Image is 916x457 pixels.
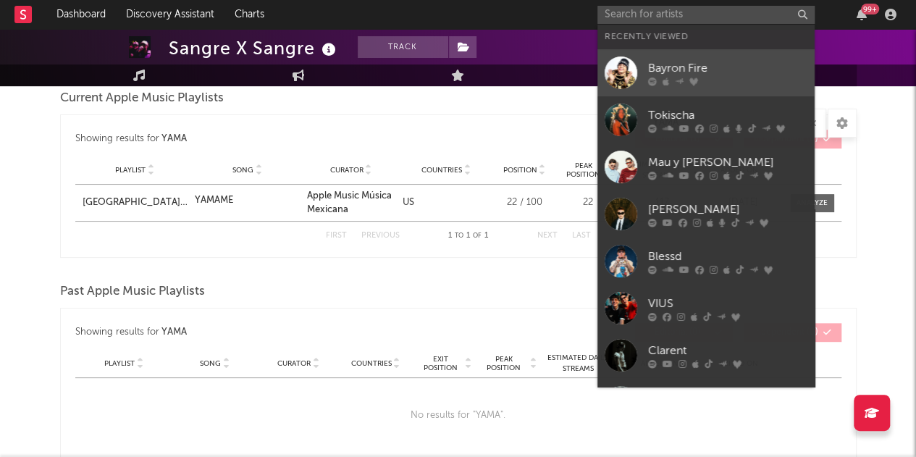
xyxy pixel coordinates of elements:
input: Search for artists [597,6,815,24]
div: Showing results for [75,323,458,342]
div: No results for " YAMA ". [75,378,841,453]
span: Exit Position [418,355,463,372]
a: [PERSON_NAME] [597,190,815,238]
span: Playlist [104,359,135,368]
span: Current Apple Music Playlists [60,90,224,107]
a: US [402,198,413,207]
div: Showing results for [75,130,458,148]
div: Tokischa [648,106,807,124]
span: Countries [350,359,391,368]
div: Blessd [648,248,807,265]
span: Estimated Daily Streams [545,353,612,374]
div: 22 [559,196,617,210]
span: Curator [330,166,364,175]
div: YAMA [161,324,187,341]
span: Song [232,166,253,175]
button: 99+ [857,9,867,20]
button: Next [537,232,558,240]
a: Bayron Fire [597,49,815,96]
button: Last [572,232,591,240]
div: YAMA [161,130,187,148]
span: Curator [277,359,311,368]
div: Bayron Fire [648,59,807,77]
button: First [326,232,347,240]
div: YAMAME [195,193,233,208]
div: Sangre X Sangre [169,36,340,60]
a: Mau y [PERSON_NAME] [597,143,815,190]
div: VIUS [648,295,807,312]
button: Track [358,36,448,58]
span: Peak Position [479,355,529,372]
span: Past Apple Music Playlists [60,283,205,301]
span: of [473,232,482,239]
a: [PERSON_NAME] [597,379,815,426]
a: [GEOGRAPHIC_DATA][PERSON_NAME] [83,196,188,210]
button: Previous [361,232,400,240]
a: VIUS [597,285,815,332]
span: Position [503,166,537,175]
div: Mau y [PERSON_NAME] [648,154,807,171]
a: Tokischa [597,96,815,143]
span: Playlist [115,166,146,175]
div: 99 + [861,4,879,14]
div: Clarent [648,342,807,359]
div: [PERSON_NAME] [648,201,807,218]
span: Song [200,359,221,368]
a: Clarent [597,332,815,379]
span: Peak Position [559,162,608,179]
div: 1 1 1 [429,227,508,245]
span: to [455,232,463,239]
div: 22 / 100 [497,196,552,210]
span: Countries [421,166,462,175]
a: Apple Music Música Mexicana [307,191,392,215]
a: Blessd [597,238,815,285]
div: Recently Viewed [605,28,807,46]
